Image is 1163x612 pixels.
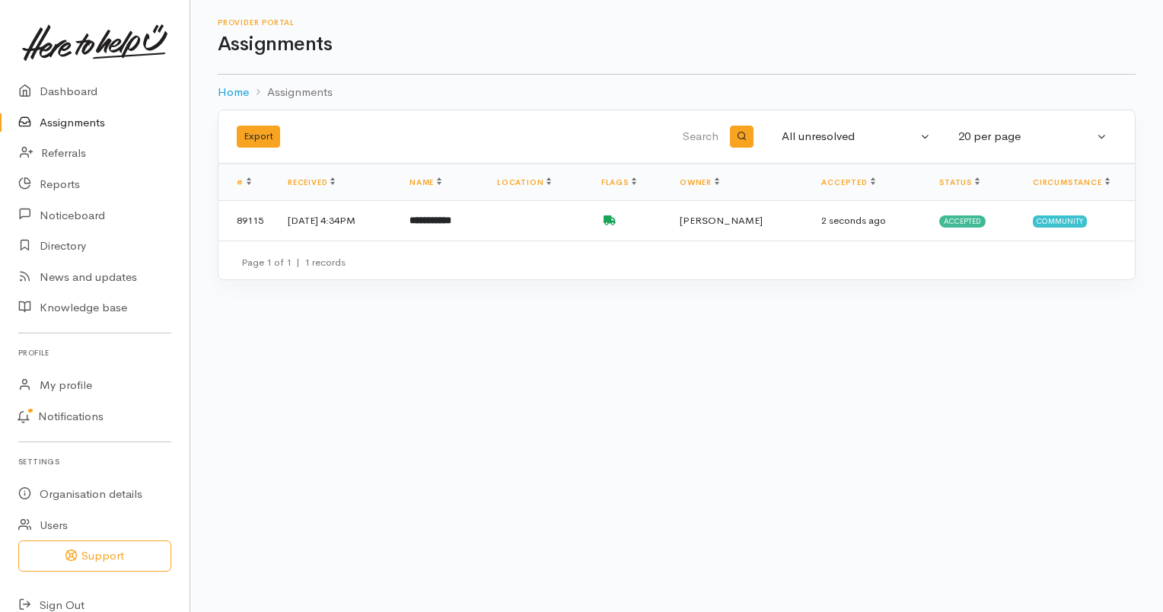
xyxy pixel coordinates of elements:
span: Community [1033,215,1087,228]
a: Circumstance [1033,177,1110,187]
li: Assignments [249,84,333,101]
div: All unresolved [782,128,917,145]
a: Owner [680,177,719,187]
time: 2 seconds ago [821,214,886,227]
a: Home [218,84,249,101]
a: # [237,177,251,187]
button: Support [18,540,171,572]
h6: Profile [18,343,171,363]
span: Accepted [939,215,986,228]
h6: Settings [18,451,171,472]
h6: Provider Portal [218,18,1136,27]
nav: breadcrumb [218,75,1136,110]
span: [PERSON_NAME] [680,214,763,227]
h1: Assignments [218,33,1136,56]
a: Name [409,177,441,187]
td: 89115 [218,201,276,241]
button: Export [237,126,280,148]
td: [DATE] 4:34PM [276,201,397,241]
button: All unresolved [773,122,940,151]
button: 20 per page [949,122,1117,151]
a: Accepted [821,177,875,187]
a: Status [939,177,980,187]
input: Search [505,119,722,155]
div: 20 per page [958,128,1094,145]
span: | [296,256,300,269]
a: Location [497,177,551,187]
a: Received [288,177,335,187]
small: Page 1 of 1 1 records [241,256,346,269]
a: Flags [601,177,636,187]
